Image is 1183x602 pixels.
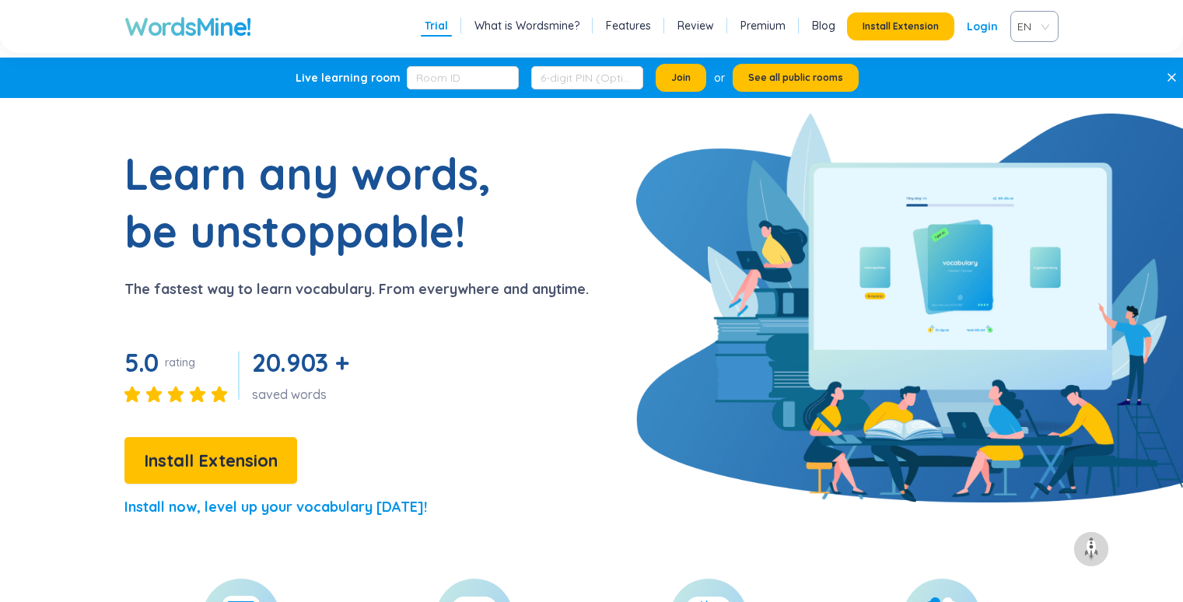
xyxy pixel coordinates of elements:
[531,66,643,89] input: 6-digit PIN (Optional)
[252,347,348,378] span: 20.903 +
[124,454,297,470] a: Install Extension
[847,12,954,40] button: Install Extension
[124,145,513,260] h1: Learn any words, be unstoppable!
[967,12,998,40] a: Login
[606,18,651,33] a: Features
[144,447,278,474] span: Install Extension
[252,386,355,403] div: saved words
[124,496,427,518] p: Install now, level up your vocabulary [DATE]!
[124,278,589,300] p: The fastest way to learn vocabulary. From everywhere and anytime.
[863,20,939,33] span: Install Extension
[124,347,159,378] span: 5.0
[740,18,786,33] a: Premium
[425,18,448,33] a: Trial
[124,437,297,484] button: Install Extension
[677,18,714,33] a: Review
[1017,15,1045,38] span: VIE
[656,64,706,92] button: Join
[812,18,835,33] a: Blog
[474,18,579,33] a: What is Wordsmine?
[124,11,251,42] a: WordsMine!
[733,64,859,92] button: See all public rooms
[165,355,195,370] div: rating
[407,66,519,89] input: Room ID
[671,72,691,84] span: Join
[296,70,401,86] div: Live learning room
[748,72,843,84] span: See all public rooms
[714,69,725,86] div: or
[1079,537,1104,562] img: to top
